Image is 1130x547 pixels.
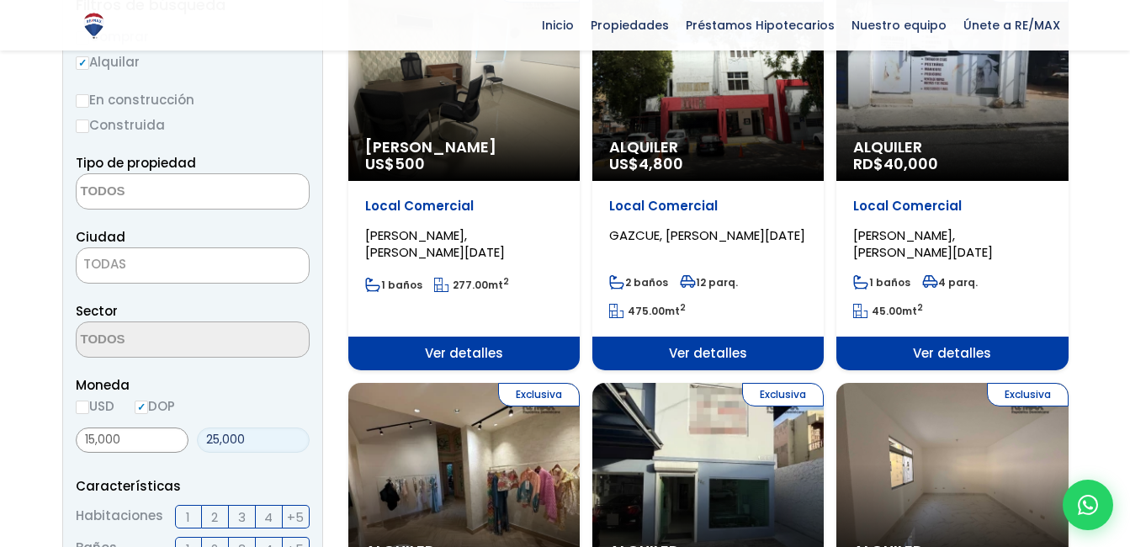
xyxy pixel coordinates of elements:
span: TODAS [76,247,310,284]
span: [PERSON_NAME], [PERSON_NAME][DATE] [365,226,505,261]
textarea: Search [77,322,240,358]
input: En construcción [76,94,89,108]
sup: 2 [917,301,923,314]
span: 40,000 [883,153,938,174]
textarea: Search [77,174,240,210]
span: 2 [211,507,218,528]
span: Propiedades [582,13,677,38]
span: Únete a RE/MAX [955,13,1069,38]
span: Inicio [533,13,582,38]
span: Ver detalles [348,337,580,370]
span: Moneda [76,374,310,396]
span: Ver detalles [592,337,824,370]
span: 1 [186,507,190,528]
span: TODAS [83,255,126,273]
span: 475.00 [628,304,665,318]
label: Construida [76,114,310,135]
span: Habitaciones [76,505,163,528]
span: [PERSON_NAME], [PERSON_NAME][DATE] [853,226,993,261]
p: Local Comercial [609,198,807,215]
span: 45.00 [872,304,902,318]
span: Sector [76,302,118,320]
span: TODAS [77,252,309,276]
span: 3 [238,507,246,528]
p: Características [76,475,310,497]
input: USD [76,401,89,414]
span: mt [853,304,923,318]
input: DOP [135,401,148,414]
label: USD [76,396,114,417]
span: Tipo de propiedad [76,154,196,172]
span: Exclusiva [987,383,1069,406]
span: mt [434,278,509,292]
input: Alquilar [76,56,89,70]
span: 4,800 [639,153,683,174]
span: 1 baños [853,275,910,289]
p: Local Comercial [365,198,563,215]
span: 12 parq. [680,275,738,289]
span: Préstamos Hipotecarios [677,13,843,38]
p: Local Comercial [853,198,1051,215]
input: Construida [76,119,89,133]
label: DOP [135,396,175,417]
span: Ciudad [76,228,125,246]
span: 1 baños [365,278,422,292]
span: 2 baños [609,275,668,289]
span: mt [609,304,686,318]
span: Exclusiva [498,383,580,406]
span: Ver detalles [836,337,1068,370]
label: Alquilar [76,51,310,72]
span: RD$ [853,153,938,174]
span: Alquiler [853,139,1051,156]
span: GAZCUE, [PERSON_NAME][DATE] [609,226,805,244]
span: Exclusiva [742,383,824,406]
span: [PERSON_NAME] [365,139,563,156]
span: US$ [365,153,425,174]
span: US$ [609,153,683,174]
sup: 2 [680,301,686,314]
label: En construcción [76,89,310,110]
img: Logo de REMAX [79,11,109,40]
span: 4 [264,507,273,528]
sup: 2 [503,275,509,288]
span: 500 [395,153,425,174]
input: Precio mínimo [76,428,188,453]
span: 277.00 [453,278,488,292]
span: Alquiler [609,139,807,156]
span: Nuestro equipo [843,13,955,38]
input: Precio máximo [197,428,310,453]
span: 4 parq. [922,275,978,289]
span: +5 [287,507,304,528]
